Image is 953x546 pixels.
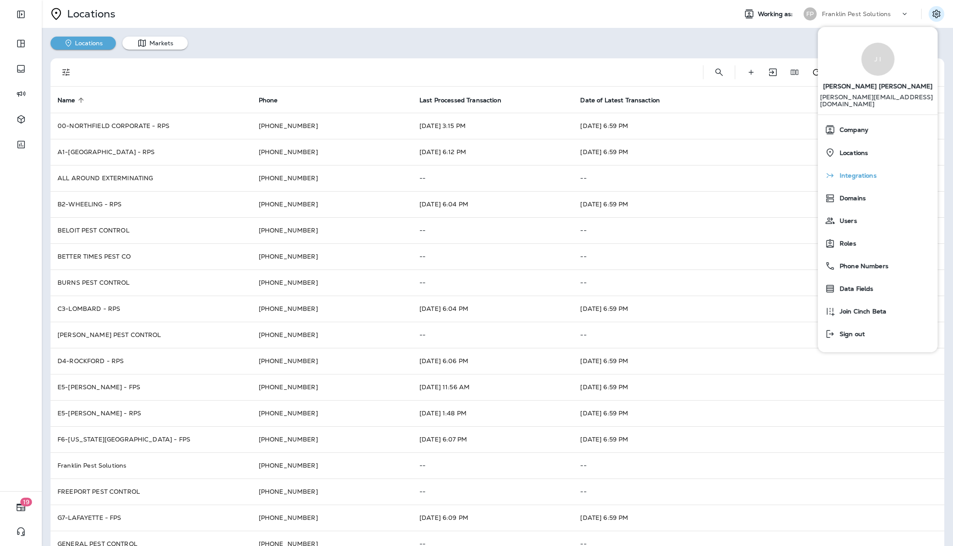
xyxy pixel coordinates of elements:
[818,141,938,164] button: Locations
[821,121,934,138] a: Company
[51,191,252,217] td: B2-WHEELING - RPS
[51,452,252,479] td: Franklin Pest Solutions
[412,139,573,165] td: [DATE] 6:12 PM
[786,64,803,81] button: Edit Fields
[252,348,412,374] td: [PHONE_NUMBER]
[412,113,573,139] td: [DATE] 3:15 PM
[821,167,934,184] a: Integrations
[818,164,938,187] button: Integrations
[252,243,412,270] td: [PHONE_NUMBER]
[252,296,412,322] td: [PHONE_NUMBER]
[252,191,412,217] td: [PHONE_NUMBER]
[580,331,937,338] p: --
[821,257,934,275] a: Phone Numbers
[122,37,188,50] button: Markets
[252,400,412,426] td: [PHONE_NUMBER]
[835,126,869,134] span: Company
[259,97,278,104] span: Phone
[580,97,660,104] span: Date of Latest Transaction
[818,300,938,323] button: Join Cinch Beta
[710,64,728,81] button: Search Locations
[821,280,934,297] a: Data Fields
[835,172,877,179] span: Integrations
[835,308,886,315] span: Join Cinch Beta
[573,374,944,400] td: [DATE] 6:59 PM
[419,488,566,495] p: --
[252,479,412,505] td: [PHONE_NUMBER]
[818,323,938,345] button: Sign out
[412,374,573,400] td: [DATE] 11:56 AM
[822,10,891,17] p: Franklin Pest Solutions
[835,217,857,225] span: Users
[818,232,938,255] button: Roles
[580,175,937,182] p: --
[573,113,944,139] td: [DATE] 6:59 PM
[419,96,513,104] span: Last Processed Transaction
[821,189,934,207] a: Domains
[57,96,87,104] span: Name
[804,7,817,20] div: FP
[823,76,933,94] span: [PERSON_NAME] [PERSON_NAME]
[580,488,937,495] p: --
[412,400,573,426] td: [DATE] 1:48 PM
[818,255,938,277] button: Phone Numbers
[259,96,289,104] span: Phone
[51,296,252,322] td: C3-LOMBARD - RPS
[742,64,760,81] button: Create Location
[51,505,252,531] td: G7-LAFAYETTE - FPS
[419,227,566,234] p: --
[412,505,573,531] td: [DATE] 6:09 PM
[419,462,566,469] p: --
[580,279,937,286] p: --
[252,426,412,452] td: [PHONE_NUMBER]
[821,144,934,162] a: Locations
[573,139,944,165] td: [DATE] 6:59 PM
[835,263,889,270] span: Phone Numbers
[9,6,33,23] button: Expand Sidebar
[20,498,32,506] span: 19
[818,209,938,232] button: Users
[580,253,937,260] p: --
[821,212,934,229] a: Users
[820,94,936,115] p: [PERSON_NAME][EMAIL_ADDRESS][DOMAIN_NAME]
[818,187,938,209] button: Domains
[412,191,573,217] td: [DATE] 6:04 PM
[835,285,874,293] span: Data Fields
[51,165,252,191] td: ALL AROUND EXTERMINATING
[929,6,944,22] button: Settings
[835,149,868,157] span: Locations
[412,426,573,452] td: [DATE] 6:07 PM
[412,348,573,374] td: [DATE] 6:06 PM
[252,217,412,243] td: [PHONE_NUMBER]
[419,253,566,260] p: --
[573,505,944,531] td: [DATE] 6:59 PM
[252,139,412,165] td: [PHONE_NUMBER]
[580,462,937,469] p: --
[51,374,252,400] td: E5-[PERSON_NAME] - FPS
[51,217,252,243] td: BELOIT PEST CONTROL
[51,37,116,50] button: Locations
[51,479,252,505] td: FREEPORT PEST CONTROL
[252,113,412,139] td: [PHONE_NUMBER]
[51,139,252,165] td: A1-[GEOGRAPHIC_DATA] - RPS
[419,97,501,104] span: Last Processed Transaction
[580,227,937,234] p: --
[573,191,944,217] td: [DATE] 6:59 PM
[51,270,252,296] td: BURNS PEST CONTROL
[57,64,75,81] button: Filters
[419,331,566,338] p: --
[835,240,856,247] span: Roles
[51,348,252,374] td: D4-ROCKFORD - RPS
[758,10,795,18] span: Working as:
[808,67,825,75] span: Refresh transaction statistics
[573,426,944,452] td: [DATE] 6:59 PM
[412,296,573,322] td: [DATE] 6:04 PM
[252,505,412,531] td: [PHONE_NUMBER]
[51,426,252,452] td: F6-[US_STATE][GEOGRAPHIC_DATA] - FPS
[252,374,412,400] td: [PHONE_NUMBER]
[419,279,566,286] p: --
[51,243,252,270] td: BETTER TIMES PEST CO
[764,64,781,81] button: Import Locations
[821,235,934,252] a: Roles
[51,322,252,348] td: [PERSON_NAME] PEST CONTROL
